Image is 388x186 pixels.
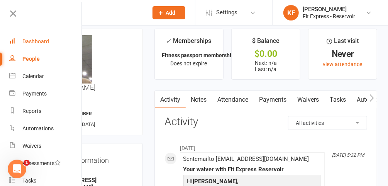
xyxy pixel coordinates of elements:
a: People [9,50,82,68]
h3: Activity [164,116,367,128]
div: Payments [22,90,47,97]
div: [PERSON_NAME] [303,6,355,13]
li: [DATE] [164,140,367,152]
h3: Contact information [47,154,132,164]
a: Automations [9,120,82,137]
a: Assessments [9,155,82,172]
div: $ Balance [252,36,280,50]
span: Does not expire [171,60,207,67]
span: Add [166,10,176,16]
div: Last visit [327,36,359,50]
div: $0.00 [239,50,293,58]
div: Your waiver with Fit Express Reservoir [183,166,321,173]
span: Settings [216,4,237,21]
span: 1 [24,160,30,166]
div: Memberships [166,36,212,50]
iframe: Intercom live chat [8,160,26,178]
a: Activity [155,91,186,109]
a: Waivers [9,137,82,155]
div: Email [49,170,132,177]
a: Payments [9,85,82,102]
div: Waivers [22,143,41,149]
h3: [PERSON_NAME] [44,35,136,91]
a: view attendance [323,61,362,67]
div: People [22,56,40,62]
div: Tasks [22,177,36,184]
a: Tasks [325,91,352,109]
strong: [PERSON_NAME] [193,178,237,185]
div: Assessments [22,160,61,166]
div: Fit Express - Reservoir [303,13,355,20]
p: Next: n/a Last: n/a [239,60,293,72]
a: Notes [186,91,212,109]
a: Attendance [212,91,254,109]
strong: Fitness passport membership [162,52,235,58]
div: Never [315,50,370,58]
div: KF [283,5,299,20]
a: Dashboard [9,33,82,50]
button: Add [152,6,185,19]
div: Calendar [22,73,44,79]
span: Sent email to [EMAIL_ADDRESS][DOMAIN_NAME] [183,155,309,162]
i: [DATE] 5:32 PM [332,152,364,158]
div: Reports [22,108,41,114]
i: ✓ [166,38,171,45]
a: Calendar [9,68,82,85]
input: Search... [46,7,142,18]
a: Waivers [292,91,325,109]
a: Payments [254,91,292,109]
div: Dashboard [22,38,49,44]
div: Automations [22,125,54,131]
a: Reports [9,102,82,120]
